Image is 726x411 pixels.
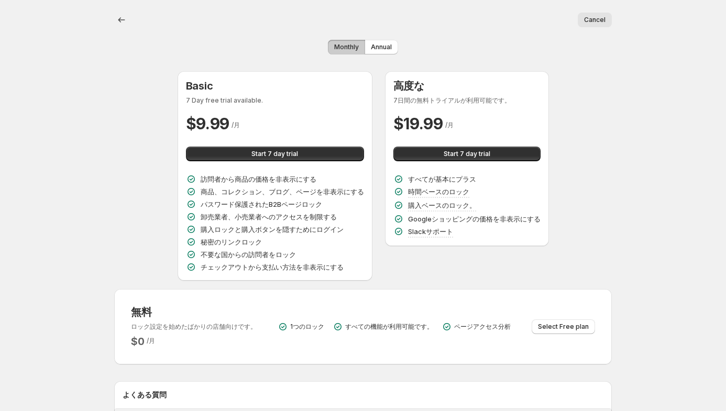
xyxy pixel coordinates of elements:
p: 7日間の無料トライアルが利用可能です。 [393,96,541,105]
p: 購入ベースのロック。 [408,200,476,210]
p: 秘密のリンクロック [201,237,262,247]
span: Cancel [584,16,606,24]
button: Monthly [328,40,365,54]
p: 7 Day free trial available. [186,96,364,105]
h3: Basic [186,80,364,92]
span: /月 [147,337,155,345]
p: チェックアウトから支払い方法を非表示にする [201,262,344,272]
p: すべての機能が利用可能です。 [345,323,433,331]
p: 卸売業者、小売業者へのアクセスを制限する [201,212,337,222]
button: Annual [365,40,398,54]
button: Select Free plan [532,319,595,334]
span: Annual [371,43,392,51]
p: 商品、コレクション、ブログ、ページを非表示にする [201,186,364,197]
p: 訪問者から商品の価格を非表示にする [201,174,316,184]
button: Cancel [578,13,612,27]
p: パスワード保護されたB2Bページロック [201,199,322,209]
p: Googleショッピングの価格を非表示にする [408,214,541,224]
p: ロック設定を始めたばかりの店舗向けです。 [131,323,257,331]
span: Start 7 day trial [444,150,490,158]
button: Start 7 day trial [393,147,541,161]
h3: 高度な [393,80,541,92]
p: 不要な国からの訪問者をロック [201,249,296,260]
span: Start 7 day trial [251,150,298,158]
h2: $ 19.99 [393,113,443,134]
h2: $ 0 [131,335,145,348]
span: Select Free plan [538,323,589,331]
span: /月 [232,121,240,129]
button: Start 7 day trial [186,147,364,161]
button: Back [114,13,129,27]
span: Monthly [334,43,359,51]
h3: 無料 [131,306,257,318]
p: 1つのロック [290,323,324,331]
span: /月 [445,121,454,129]
h2: よくある質問 [123,390,603,400]
h2: $ 9.99 [186,113,230,134]
p: ページアクセス分析 [454,323,511,331]
p: Slackサポート [408,226,453,237]
p: 時間ベースのロック [408,186,469,197]
p: すべてが基本にプラス [408,174,476,184]
p: 購入ロックと購入ボタンを隠すためにログイン [201,224,344,235]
